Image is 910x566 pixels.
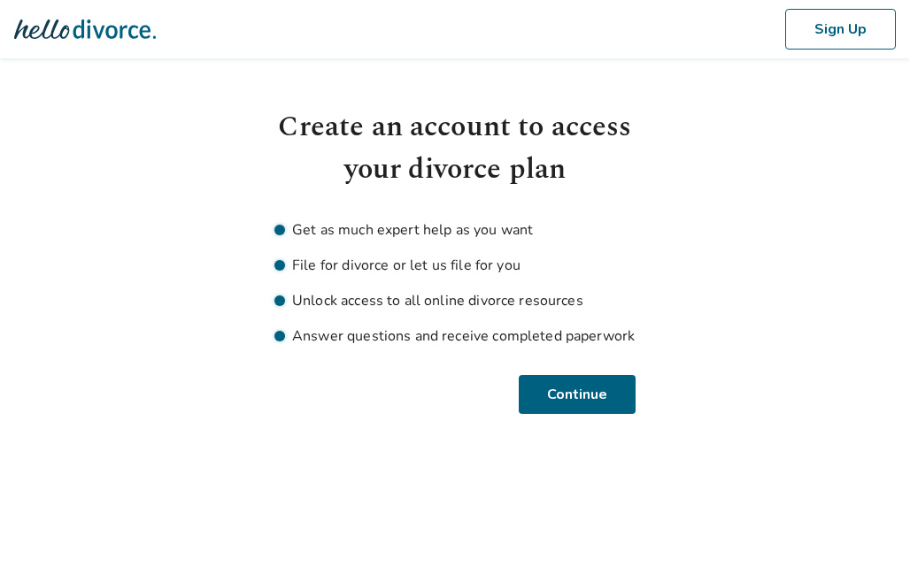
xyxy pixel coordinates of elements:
[14,11,156,47] img: Hello Divorce Logo
[519,375,636,414] button: Continue
[785,9,896,50] button: Sign Up
[274,255,636,276] li: File for divorce or let us file for you
[274,219,636,241] li: Get as much expert help as you want
[274,290,636,311] li: Unlock access to all online divorce resources
[274,106,636,191] h1: Create an account to access your divorce plan
[274,325,636,347] li: Answer questions and receive completed paperwork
